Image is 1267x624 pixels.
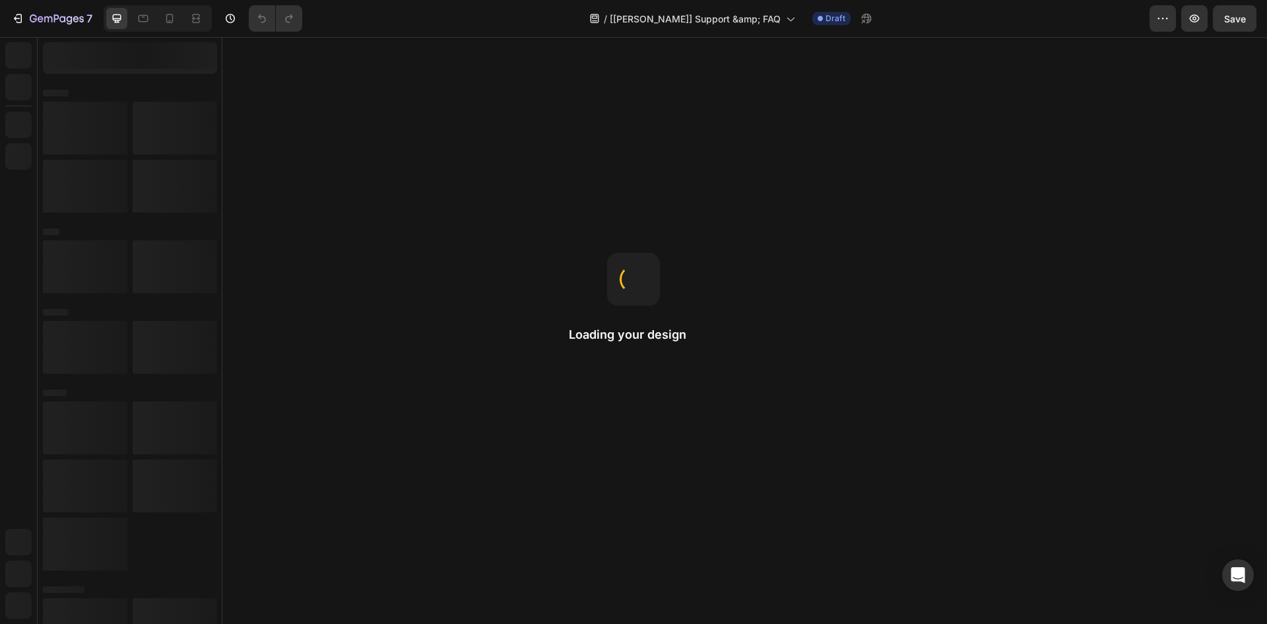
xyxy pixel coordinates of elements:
button: Save [1213,5,1256,32]
button: 7 [5,5,98,32]
div: Undo/Redo [249,5,302,32]
h2: Loading your design [569,327,698,343]
span: [[PERSON_NAME]] Support &amp; FAQ [610,12,781,26]
p: 7 [86,11,92,26]
span: Draft [826,13,845,24]
div: Open Intercom Messenger [1222,559,1254,591]
span: Save [1224,13,1246,24]
span: / [604,12,607,26]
